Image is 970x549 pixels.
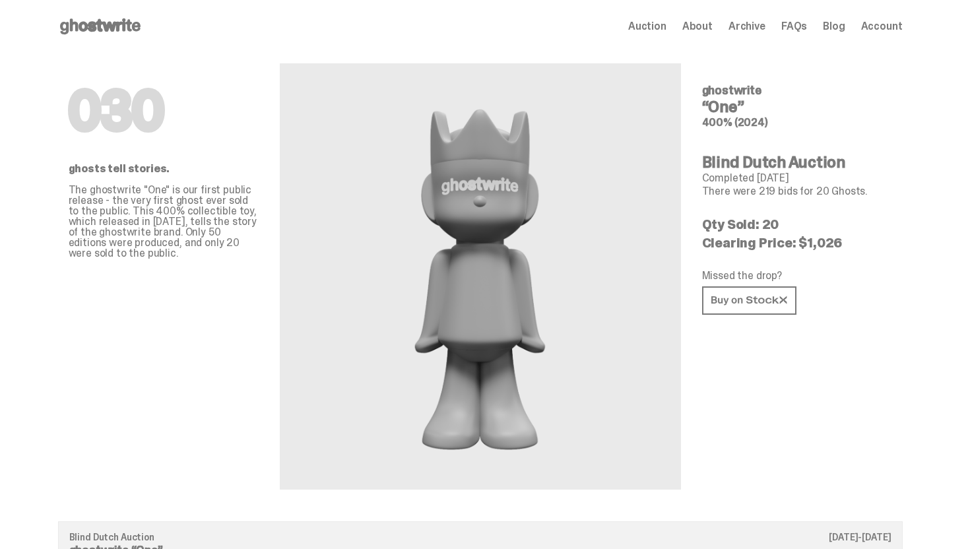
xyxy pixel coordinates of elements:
[69,185,259,259] p: The ghostwrite "One" is our first public release - the very first ghost ever sold to the public. ...
[702,186,892,197] p: There were 219 bids for 20 Ghosts.
[702,218,892,231] p: Qty Sold: 20
[682,21,713,32] a: About
[628,21,666,32] a: Auction
[728,21,765,32] a: Archive
[702,173,892,183] p: Completed [DATE]
[861,21,903,32] a: Account
[702,115,768,129] span: 400% (2024)
[823,21,845,32] a: Blog
[702,236,892,249] p: Clearing Price: $1,026
[702,154,892,170] h4: Blind Dutch Auction
[781,21,807,32] a: FAQs
[829,533,891,542] p: [DATE]-[DATE]
[702,99,892,115] h4: “One”
[702,82,761,98] span: ghostwrite
[69,164,259,174] p: ghosts tell stories.
[69,84,259,137] h1: 030
[378,95,582,458] img: ghostwrite&ldquo;One&rdquo;
[702,271,892,281] p: Missed the drop?
[69,533,891,542] p: Blind Dutch Auction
